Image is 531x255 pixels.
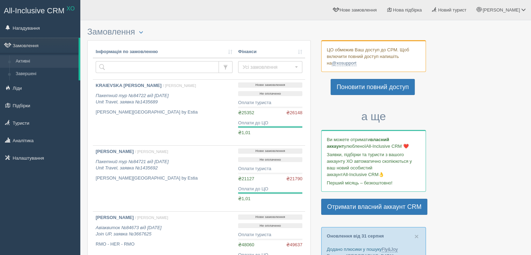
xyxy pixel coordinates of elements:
span: / [PERSON_NAME] [135,150,168,154]
button: Close [414,233,419,240]
span: All-Inclusive CRM ❤️ [366,144,408,149]
p: Не оплачено [238,223,302,228]
span: ₴49637 [286,242,302,248]
p: Не оплачено [238,91,302,96]
p: Нове замовлення [238,214,302,220]
span: ₴26148 [286,110,302,116]
div: Оплати до ЦО [238,120,302,126]
a: Поновити повний доступ [331,79,415,95]
span: ₴1,01 [238,196,250,201]
span: [PERSON_NAME] [482,7,520,13]
p: Нове замовлення [238,82,302,88]
a: [PERSON_NAME] / [PERSON_NAME] Пакетний тур №84721 від [DATE]Unit Travel, заявка №1435692 [PERSON_... [93,146,235,211]
div: Оплати туриста [238,166,302,172]
i: Пакетний тур №84722 від [DATE] Unit Travel, заявка №1435689 [96,93,169,105]
button: Усі замовлення [238,61,302,73]
span: Новий турист [438,7,466,13]
b: [PERSON_NAME] [96,215,134,220]
h3: Замовлення [87,27,311,37]
p: Перший місяць – безкоштовно! [327,180,420,186]
b: [PERSON_NAME] [96,149,134,154]
p: Не оплачено [238,157,302,162]
a: All-Inclusive CRM XO [0,0,80,20]
span: ₴21127 [238,176,254,181]
div: Оплати туриста [238,100,302,106]
span: × [414,232,419,240]
span: Нове замовлення [340,7,377,13]
p: RMO - HER - RMO [96,241,233,248]
span: Усі замовлення [243,64,293,71]
p: [PERSON_NAME][GEOGRAPHIC_DATA] by Estia [96,109,233,116]
a: Оновлення від 31 серпня [327,233,384,239]
h3: а ще [321,110,426,123]
i: Авіаквиток №84673 від [DATE] Join UP, заявка №3667625 [96,225,162,237]
span: All-Inclusive CRM [4,6,65,15]
p: Нове замовлення [238,148,302,154]
span: / [PERSON_NAME] [163,83,196,88]
span: ₴21790 [286,176,302,182]
b: KRAIEVSKA [PERSON_NAME] [96,83,162,88]
span: Нова підбірка [393,7,422,13]
i: Пакетний тур №84721 від [DATE] Unit Travel, заявка №1435692 [96,159,169,171]
a: Інформація по замовленню [96,49,233,55]
a: KRAIEVSKA [PERSON_NAME] / [PERSON_NAME] Пакетний тур №84722 від [DATE]Unit Travel, заявка №143568... [93,80,235,145]
span: ₴1,01 [238,130,250,135]
span: ₴25352 [238,110,254,115]
p: [PERSON_NAME][GEOGRAPHIC_DATA] by Estia [96,175,233,182]
a: Завершені [13,68,79,80]
input: Пошук за номером замовлення, ПІБ або паспортом туриста [96,61,219,73]
div: Оплати туриста [238,232,302,238]
b: власний аккаунт [327,137,389,149]
div: Оплати до ЦО [238,186,302,192]
a: Отримати власний аккаунт CRM [321,199,427,215]
span: All-Inclusive CRM👌 [343,172,384,177]
sup: XO [67,6,75,12]
a: Активні [13,55,79,68]
a: @xosupport [332,60,356,66]
span: ₴48060 [238,242,254,247]
a: Фінанси [238,49,302,55]
span: / [PERSON_NAME] [135,216,168,220]
p: Заявки, підбірки та туристи з вашого аккаунту ХО автоматично скопіюються у ваш новий особистий ак... [327,151,420,178]
div: ЦО обмежив Ваш доступ до СРМ. Щоб включити повний доступ напишіть на [321,40,426,72]
p: Ви можете отримати улюбленої [327,136,420,150]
